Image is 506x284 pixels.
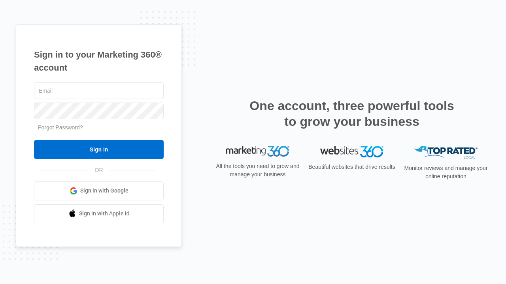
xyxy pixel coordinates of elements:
[89,166,109,174] span: OR
[80,187,128,195] span: Sign in with Google
[34,181,164,200] a: Sign in with Google
[226,146,289,157] img: Marketing 360
[34,82,164,99] input: Email
[247,98,457,129] h2: One account, three powerful tools to grow your business
[308,163,396,171] p: Beautiful websites that drive results
[320,146,383,157] img: Websites 360
[213,162,302,179] p: All the tools you need to grow and manage your business
[402,164,490,181] p: Monitor reviews and manage your online reputation
[38,124,83,131] a: Forgot Password?
[414,146,478,159] img: Top Rated Local
[79,209,130,218] span: Sign in with Apple Id
[34,140,164,159] input: Sign In
[34,48,164,74] h1: Sign in to your Marketing 360® account
[34,204,164,223] a: Sign in with Apple Id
